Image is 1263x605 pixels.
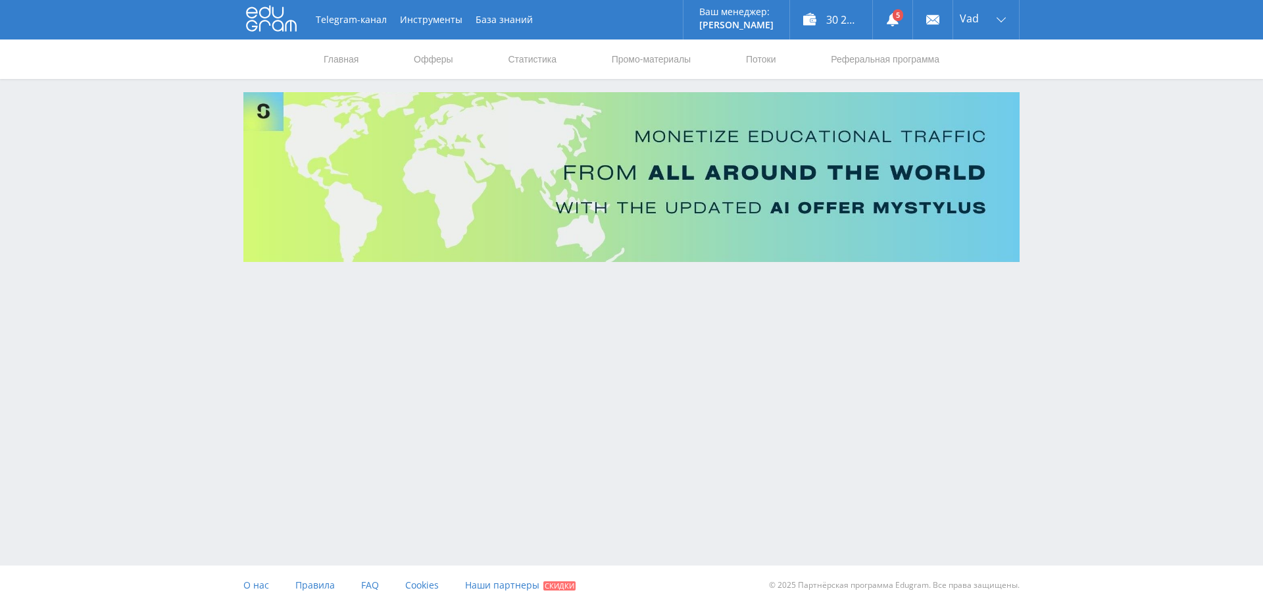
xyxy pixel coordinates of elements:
a: Главная [322,39,360,79]
p: [PERSON_NAME] [699,20,774,30]
span: Правила [295,579,335,591]
a: Правила [295,566,335,605]
a: Статистика [507,39,558,79]
a: Реферальная программа [830,39,941,79]
span: О нас [243,579,269,591]
a: Промо-материалы [610,39,692,79]
span: Cookies [405,579,439,591]
div: © 2025 Партнёрская программа Edugram. Все права защищены. [638,566,1020,605]
a: Cookies [405,566,439,605]
a: Наши партнеры Скидки [465,566,576,605]
a: FAQ [361,566,379,605]
span: Наши партнеры [465,579,539,591]
a: О нас [243,566,269,605]
a: Потоки [745,39,778,79]
span: Скидки [543,581,576,591]
span: FAQ [361,579,379,591]
a: Офферы [412,39,455,79]
span: Vad [960,13,979,24]
img: Banner [243,92,1020,262]
p: Ваш менеджер: [699,7,774,17]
